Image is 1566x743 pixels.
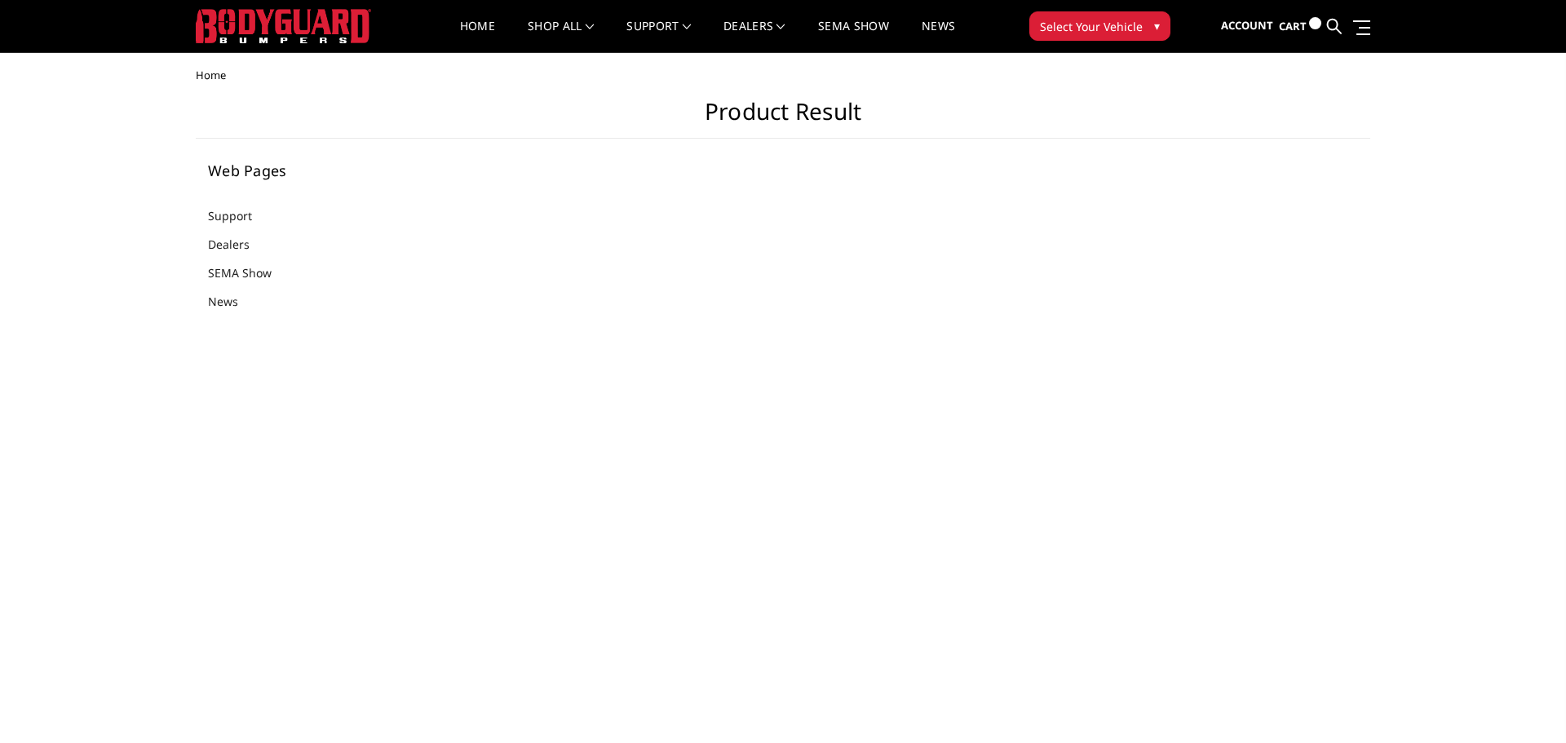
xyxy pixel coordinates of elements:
[1221,4,1273,48] a: Account
[723,20,785,52] a: Dealers
[208,207,272,224] a: Support
[1279,19,1307,33] span: Cart
[208,264,292,281] a: SEMA Show
[196,9,371,43] img: BODYGUARD BUMPERS
[460,20,495,52] a: Home
[1154,17,1160,34] span: ▾
[922,20,955,52] a: News
[1029,11,1170,41] button: Select Your Vehicle
[626,20,691,52] a: Support
[818,20,889,52] a: SEMA Show
[1279,4,1321,49] a: Cart
[208,293,259,310] a: News
[208,236,270,253] a: Dealers
[1040,18,1143,35] span: Select Your Vehicle
[196,68,226,82] span: Home
[1221,18,1273,33] span: Account
[528,20,594,52] a: shop all
[196,98,1370,139] h1: Product Result
[208,163,407,178] h5: Web Pages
